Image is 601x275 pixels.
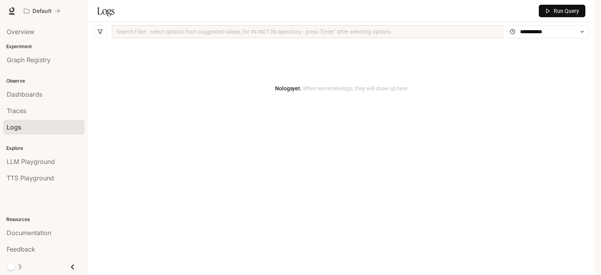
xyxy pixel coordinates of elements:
[97,29,103,34] span: filter
[20,3,64,19] button: All workspaces
[32,8,52,14] p: Default
[94,25,106,38] button: filter
[554,7,579,15] span: Run Query
[302,85,407,92] span: When we receive logs , they will show up here
[539,5,585,17] button: Run Query
[275,84,407,93] article: No logs yet.
[97,3,114,19] h1: Logs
